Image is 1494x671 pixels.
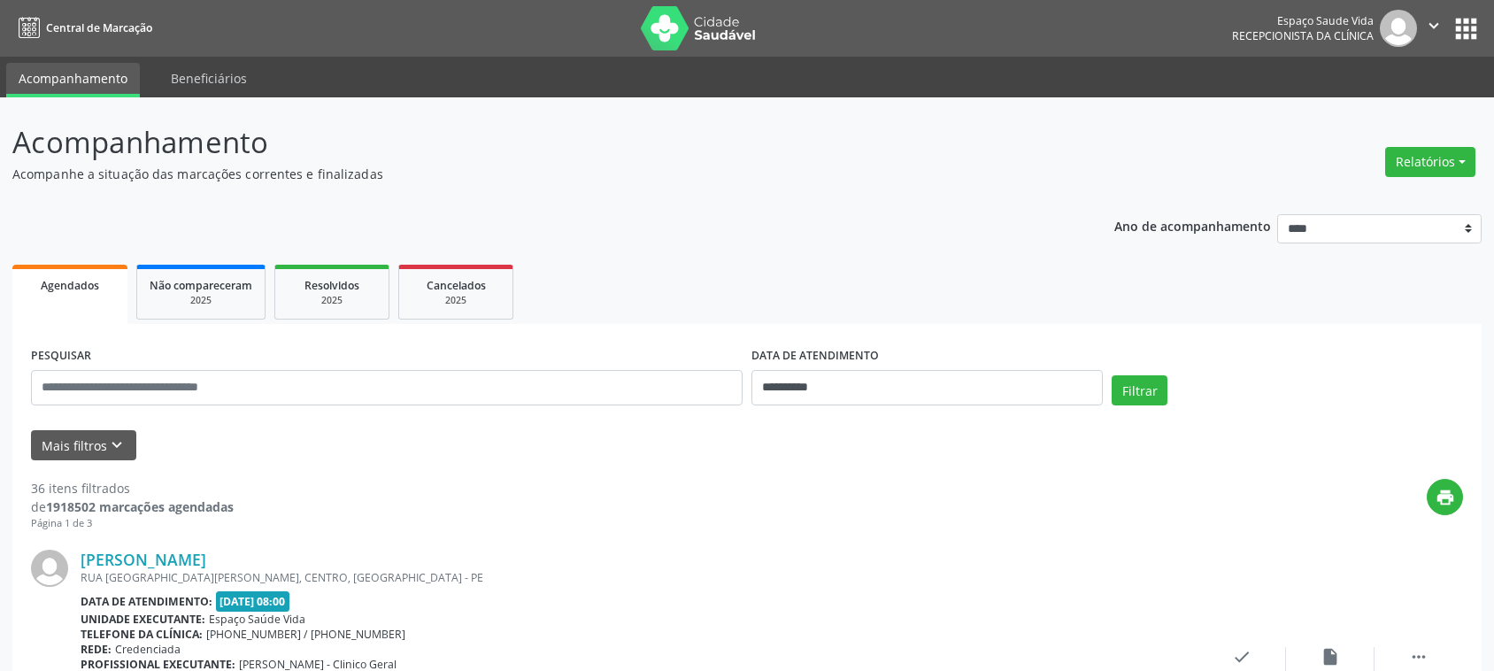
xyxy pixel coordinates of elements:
span: Recepcionista da clínica [1232,28,1374,43]
div: 2025 [150,294,252,307]
span: Espaço Saúde Vida [209,612,305,627]
div: 2025 [412,294,500,307]
label: PESQUISAR [31,343,91,370]
a: [PERSON_NAME] [81,550,206,569]
p: Acompanhamento [12,120,1041,165]
div: 2025 [288,294,376,307]
div: Espaço Saude Vida [1232,13,1374,28]
span: Agendados [41,278,99,293]
i:  [1424,16,1444,35]
button: print [1427,479,1463,515]
a: Beneficiários [158,63,259,94]
i: print [1436,488,1455,507]
i: check [1232,647,1251,667]
button: Filtrar [1112,375,1167,405]
p: Ano de acompanhamento [1114,214,1271,236]
b: Telefone da clínica: [81,627,203,642]
div: Página 1 de 3 [31,516,234,531]
b: Data de atendimento: [81,594,212,609]
img: img [31,550,68,587]
strong: 1918502 marcações agendadas [46,498,234,515]
a: Acompanhamento [6,63,140,97]
span: Central de Marcação [46,20,152,35]
button: Mais filtroskeyboard_arrow_down [31,430,136,461]
span: [DATE] 08:00 [216,591,290,612]
a: Central de Marcação [12,13,152,42]
button:  [1417,10,1451,47]
img: img [1380,10,1417,47]
span: Não compareceram [150,278,252,293]
button: Relatórios [1385,147,1475,177]
span: [PHONE_NUMBER] / [PHONE_NUMBER] [206,627,405,642]
span: Cancelados [427,278,486,293]
p: Acompanhe a situação das marcações correntes e finalizadas [12,165,1041,183]
div: RUA [GEOGRAPHIC_DATA][PERSON_NAME], CENTRO, [GEOGRAPHIC_DATA] - PE [81,570,1198,585]
i:  [1409,647,1429,667]
button: apps [1451,13,1482,44]
div: 36 itens filtrados [31,479,234,497]
span: Credenciada [115,642,181,657]
i: keyboard_arrow_down [107,436,127,455]
div: de [31,497,234,516]
label: DATA DE ATENDIMENTO [751,343,879,370]
b: Unidade executante: [81,612,205,627]
b: Rede: [81,642,112,657]
span: Resolvidos [304,278,359,293]
i: insert_drive_file [1321,647,1340,667]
